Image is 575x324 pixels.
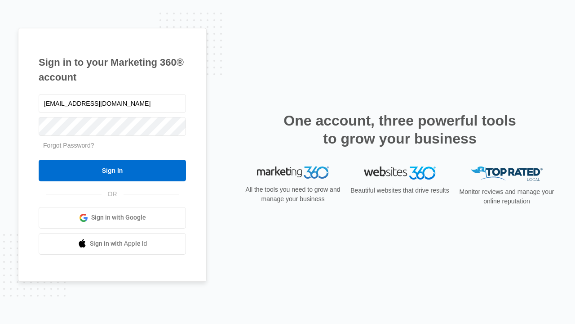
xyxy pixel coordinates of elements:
[91,213,146,222] span: Sign in with Google
[243,185,343,204] p: All the tools you need to grow and manage your business
[471,166,543,181] img: Top Rated Local
[281,112,519,148] h2: One account, three powerful tools to grow your business
[39,55,186,85] h1: Sign in to your Marketing 360® account
[102,189,124,199] span: OR
[456,187,557,206] p: Monitor reviews and manage your online reputation
[349,186,450,195] p: Beautiful websites that drive results
[364,166,436,180] img: Websites 360
[39,160,186,181] input: Sign In
[39,94,186,113] input: Email
[39,233,186,255] a: Sign in with Apple Id
[39,207,186,229] a: Sign in with Google
[257,166,329,179] img: Marketing 360
[90,239,147,248] span: Sign in with Apple Id
[43,142,94,149] a: Forgot Password?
